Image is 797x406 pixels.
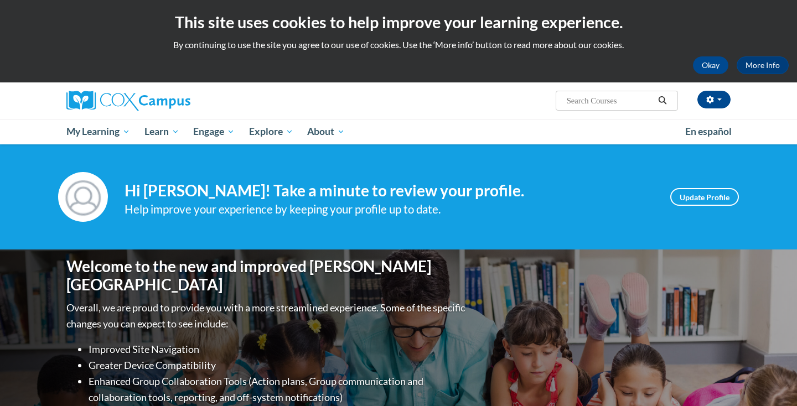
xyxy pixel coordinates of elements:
[242,119,301,144] a: Explore
[50,119,747,144] div: Main menu
[697,91,731,108] button: Account Settings
[66,91,277,111] a: Cox Campus
[89,341,468,357] li: Improved Site Navigation
[654,94,671,107] button: Search
[66,257,468,294] h1: Welcome to the new and improved [PERSON_NAME][GEOGRAPHIC_DATA]
[685,126,732,137] span: En español
[566,94,654,107] input: Search Courses
[137,119,187,144] a: Learn
[59,119,137,144] a: My Learning
[301,119,353,144] a: About
[186,119,242,144] a: Engage
[125,181,654,200] h4: Hi [PERSON_NAME]! Take a minute to review your profile.
[8,11,789,33] h2: This site uses cookies to help improve your learning experience.
[8,39,789,51] p: By continuing to use the site you agree to our use of cookies. Use the ‘More info’ button to read...
[58,172,108,222] img: Profile Image
[144,125,179,138] span: Learn
[737,56,789,74] a: More Info
[693,56,728,74] button: Okay
[89,357,468,373] li: Greater Device Compatibility
[307,125,345,138] span: About
[193,125,235,138] span: Engage
[678,120,739,143] a: En español
[125,200,654,218] div: Help improve your experience by keeping your profile up to date.
[66,91,190,111] img: Cox Campus
[249,125,293,138] span: Explore
[670,188,739,206] a: Update Profile
[66,300,468,332] p: Overall, we are proud to provide you with a more streamlined experience. Some of the specific cha...
[89,373,468,405] li: Enhanced Group Collaboration Tools (Action plans, Group communication and collaboration tools, re...
[66,125,130,138] span: My Learning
